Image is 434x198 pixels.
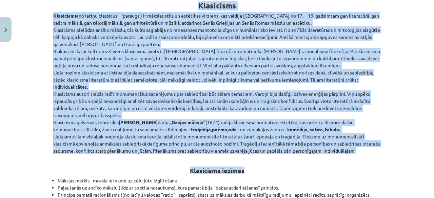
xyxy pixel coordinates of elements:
[212,126,227,132] strong: poēma
[58,184,381,191] li: Paļaušanās uz antīko mākslu (līdz ar to stila nosaukums), kura pamatā bija "dabas atdarināšanas" ...
[119,119,158,125] strong: [PERSON_NAME]
[287,126,340,132] strong: komēdija, satīra, fabula.
[228,126,237,132] strong: oda
[170,119,205,125] strong: „Dzejas māksla”
[53,12,381,154] p: (no latīņu classicus – ‘paraugs’) ir mākslas stils un estētikas virziens, kas valdīja [GEOGRAPHIC...
[191,126,211,132] strong: traģēdija
[4,28,7,32] img: icon-close-lesson-0947bae3869378f0d4975bcd49f059093ad1ed9edebbc8119c70593378902aed.svg
[190,167,244,174] strong: Klasicisma iezīmes
[198,1,236,10] b: Klasicisms
[53,13,77,19] strong: Klasicisms
[58,177,381,184] li: Mākslas mērķis - morālā ietekme uz cēlu jūtu izglītošanu.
